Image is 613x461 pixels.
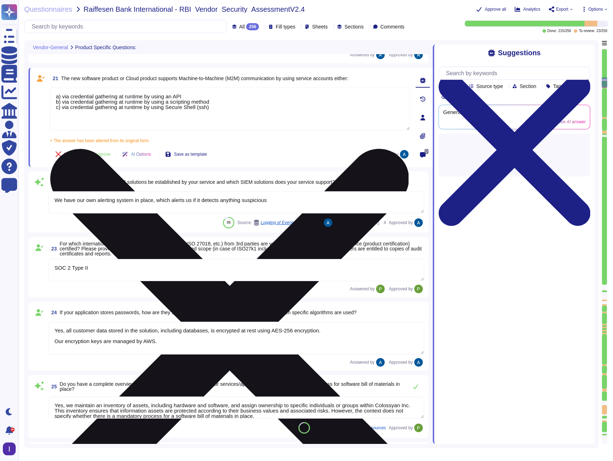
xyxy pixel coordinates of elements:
[485,7,506,11] span: Approve all
[376,285,385,293] img: user
[376,51,385,59] img: user
[227,221,231,224] span: 86
[350,53,374,57] span: Answered by
[84,6,305,13] span: Raiffesen Bank International - RBI_Vendor_Security_AssessmentV2.4
[588,7,603,11] span: Options
[10,428,15,432] div: 9+
[239,24,245,29] span: All
[33,45,68,50] span: Vendor-General
[48,180,57,185] span: 22
[414,358,423,367] img: user
[425,149,428,154] span: 0
[50,88,410,130] textarea: a) via credential gathering at runtime by using an API b) via credential gathering at runtime by ...
[389,53,413,57] span: Approved by
[596,29,607,33] span: 23 / 256
[48,322,424,354] textarea: Yes, all customer data stored in the solution, including databases, is encrypted at rest using AE...
[48,310,57,315] span: 24
[414,424,423,432] img: user
[75,45,136,50] span: Product Specific Questions:
[24,6,72,13] span: Questionnaires
[579,29,595,33] span: To review:
[558,29,571,33] span: 215 / 256
[442,67,590,79] input: Search by keywords
[414,51,423,59] img: user
[376,358,385,367] img: user
[556,7,568,11] span: Export
[61,76,348,81] span: The new software product or Cloud product supports Machine-to-Machine (M2M) communication by usin...
[515,6,540,12] button: Analytics
[547,29,557,33] span: Done:
[28,20,227,33] input: Search by keywords
[48,397,424,419] textarea: Yes, we maintain an inventory of assets, including hardware and software, and assign ownership to...
[414,218,423,227] img: user
[302,426,306,430] span: 81
[48,259,424,281] textarea: SOC 2 Type II
[312,24,328,29] span: Sheets
[276,24,295,29] span: Fill types
[380,24,405,29] span: Comments
[400,150,409,159] img: user
[3,442,16,455] img: user
[48,246,57,251] span: 23
[48,384,57,389] span: 25
[476,6,506,12] button: Approve all
[414,285,423,293] img: user
[246,23,259,30] div: 256
[60,241,422,257] span: For which international audit certificates (e.g. ISO 27001, ISO 27018, etc.) from 3rd parties are...
[48,191,424,213] textarea: We have our own alerting system in place, which alerts us if it detects anything suspicious
[523,7,540,11] span: Analytics
[50,76,58,81] span: 21
[324,218,332,227] img: user
[344,24,364,29] span: Sections
[1,441,21,457] button: user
